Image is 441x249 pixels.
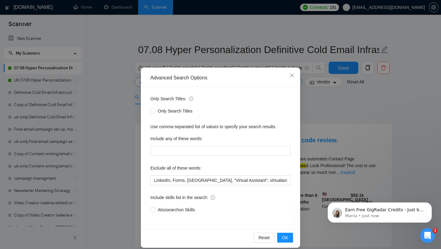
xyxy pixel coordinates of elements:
div: Use comma-separated list of values to specify your search results. [150,123,291,130]
iframe: Intercom live chat [420,228,435,243]
span: OK [282,234,288,241]
button: Reset [254,233,275,243]
span: Only Search Titles: [150,95,193,102]
span: Include skills list in the search: [150,194,215,201]
span: Also search on Skills [155,206,197,213]
span: close [289,73,294,78]
label: Include any of these words: [150,134,202,144]
div: Advanced Search Options [150,75,291,81]
span: Only Search Titles [155,108,195,114]
label: Exclude all of these words: [150,163,202,173]
span: info-circle [211,195,215,200]
span: 1 [433,228,438,233]
button: OK [277,233,293,243]
button: Close [284,67,300,84]
iframe: Intercom notifications message [318,190,441,232]
span: Reset [258,234,270,241]
span: info-circle [189,97,193,101]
